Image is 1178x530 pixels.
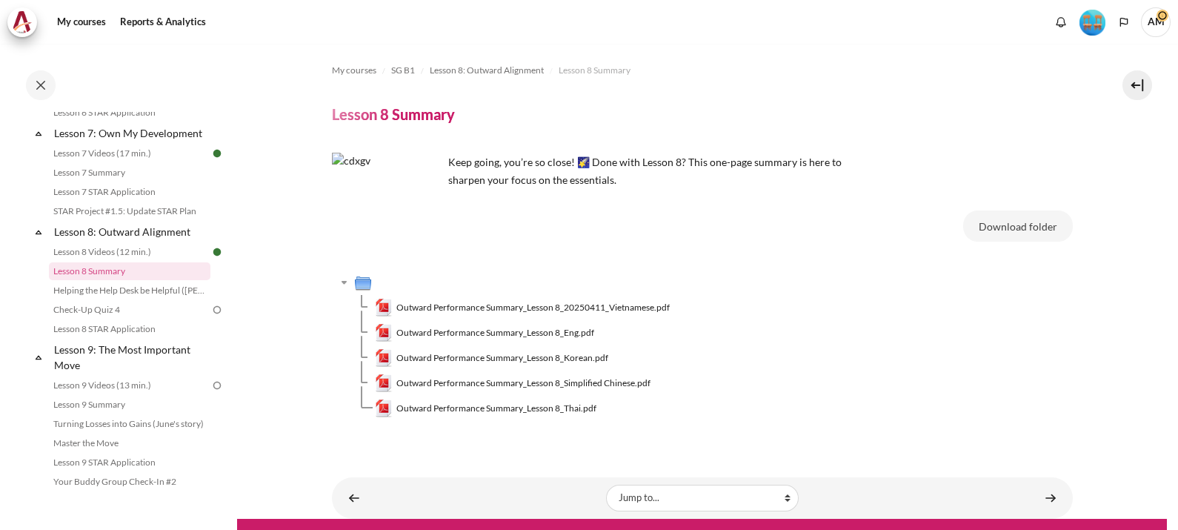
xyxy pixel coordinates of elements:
img: Outward Performance Summary_Lesson 8_Thai.pdf [375,400,393,417]
a: Lesson 9: The Most Important Move [52,339,210,375]
a: Lesson 9 Summary [49,396,210,414]
a: Outward Performance Summary_Lesson 8_Korean.pdfOutward Performance Summary_Lesson 8_Korean.pdf [375,349,609,367]
a: Lesson 7 STAR Application [49,183,210,201]
a: Lesson 8 Summary [559,62,630,79]
a: Lesson 9 Videos (13 min.) [49,377,210,394]
a: Lesson 8 STAR Application [49,320,210,338]
h4: Lesson 8 Summary [332,105,455,124]
img: Outward Performance Summary_Lesson 8_20250411_Vietnamese.pdf [375,299,393,317]
img: Level #4 [1079,10,1105,36]
span: Outward Performance Summary_Lesson 8_Thai.pdf [396,402,596,415]
a: Lesson 7 Videos (17 min.) [49,145,210,162]
a: Lesson 7 Summary [49,164,210,182]
a: My courses [52,7,111,37]
span: Outward Performance Summary_Lesson 8_Simplified Chinese.pdf [396,377,650,390]
a: Architeck Architeck [7,7,44,37]
span: Collapse [31,126,46,141]
img: To do [210,379,224,392]
a: Your Buddy Group Check-In #2 [49,473,210,491]
span: Collapse [31,350,46,365]
div: Level #4 [1079,8,1105,36]
img: Outward Performance Summary_Lesson 8_Eng.pdf [375,324,393,342]
span: Lesson 8 Summary [559,64,630,77]
a: Lesson 9 STAR Application [49,454,210,471]
button: Download folder [963,211,1073,242]
nav: Navigation bar [332,59,1073,82]
a: ◄ Lesson 8 Videos (12 min.) [339,483,369,512]
a: Lesson 8 Summary [49,262,210,280]
a: Master the Move [49,434,210,452]
span: Outward Performance Summary_Lesson 8_20250411_Vietnamese.pdf [396,301,670,314]
a: Turning Losses into Gains (June's story) [49,415,210,433]
img: Architeck [12,11,33,33]
a: Outward Performance Summary_Lesson 8_Eng.pdfOutward Performance Summary_Lesson 8_Eng.pdf [375,324,595,342]
img: Done [210,245,224,259]
div: Show notification window with no new notifications [1050,11,1072,33]
a: Lesson 8 Videos (12 min.) [49,243,210,261]
a: Level #4 [1074,8,1111,36]
img: cdxgv [332,153,443,264]
span: Outward Performance Summary_Lesson 8_Korean.pdf [396,351,608,365]
a: Outward Performance Summary_Lesson 8_20250411_Vietnamese.pdfOutward Performance Summary_Lesson 8_... [375,299,670,317]
a: Check-Up Quiz 4 [49,301,210,319]
a: Lesson 7: Own My Development [52,123,210,143]
img: Outward Performance Summary_Lesson 8_Simplified Chinese.pdf [375,374,393,392]
a: Helping the Help Desk be Helpful (Thanasit's Story) ► [1036,483,1065,512]
span: My courses [332,64,376,77]
img: Outward Performance Summary_Lesson 8_Korean.pdf [375,349,393,367]
a: Reports & Analytics [115,7,211,37]
a: Helping the Help Desk be Helpful ([PERSON_NAME]'s Story) [49,282,210,299]
span: Collapse [31,225,46,239]
a: My courses [332,62,376,79]
span: AM [1141,7,1171,37]
a: Lesson 8: Outward Alignment [430,62,544,79]
span: Outward Performance Summary_Lesson 8_Eng.pdf [396,326,594,339]
span: Keep going, you’re so close! 🌠 Done with Lesson 8? This one-page summary is here to sharpen your ... [448,156,842,186]
a: Outward Performance Summary_Lesson 8_Simplified Chinese.pdfOutward Performance Summary_Lesson 8_S... [375,374,651,392]
a: Lesson 6 STAR Application [49,104,210,122]
section: Content [237,44,1167,519]
a: SG B1 [391,62,415,79]
a: STAR Project #1.5: Update STAR Plan [49,202,210,220]
a: Lesson 8: Outward Alignment [52,222,210,242]
img: To do [210,303,224,317]
a: User menu [1141,7,1171,37]
span: Lesson 8: Outward Alignment [430,64,544,77]
img: Done [210,147,224,160]
button: Languages [1113,11,1135,33]
span: SG B1 [391,64,415,77]
a: Outward Performance Summary_Lesson 8_Thai.pdfOutward Performance Summary_Lesson 8_Thai.pdf [375,400,597,417]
